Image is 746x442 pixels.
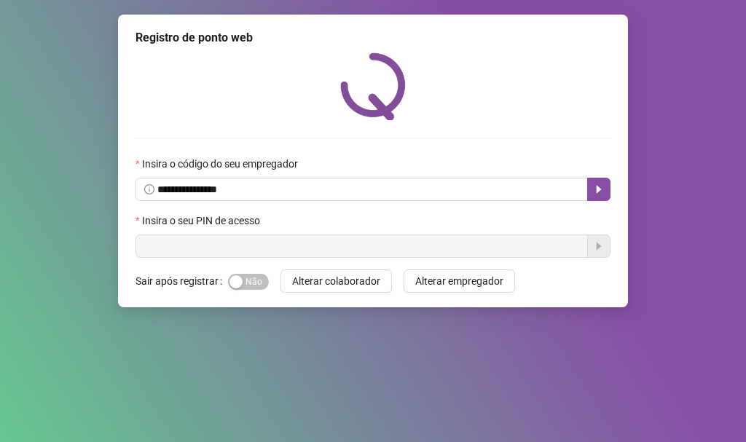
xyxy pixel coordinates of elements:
[280,269,392,293] button: Alterar colaborador
[415,273,503,289] span: Alterar empregador
[136,29,610,47] div: Registro de ponto web
[136,213,270,229] label: Insira o seu PIN de acesso
[404,269,515,293] button: Alterar empregador
[136,269,228,293] label: Sair após registrar
[292,273,380,289] span: Alterar colaborador
[144,184,154,194] span: info-circle
[340,52,406,120] img: QRPoint
[593,183,605,195] span: caret-right
[136,156,307,172] label: Insira o código do seu empregador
